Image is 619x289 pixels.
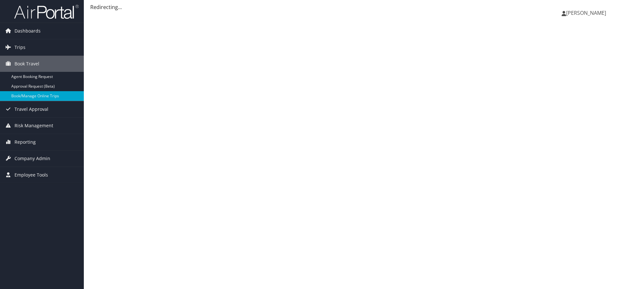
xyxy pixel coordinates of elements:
span: Reporting [15,134,36,150]
span: Employee Tools [15,167,48,183]
a: [PERSON_NAME] [562,3,613,23]
span: Dashboards [15,23,41,39]
span: Travel Approval [15,101,48,117]
div: Redirecting... [90,3,613,11]
span: Risk Management [15,118,53,134]
span: Book Travel [15,56,39,72]
span: [PERSON_NAME] [566,9,606,16]
img: airportal-logo.png [14,4,79,19]
span: Company Admin [15,150,50,167]
span: Trips [15,39,25,55]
